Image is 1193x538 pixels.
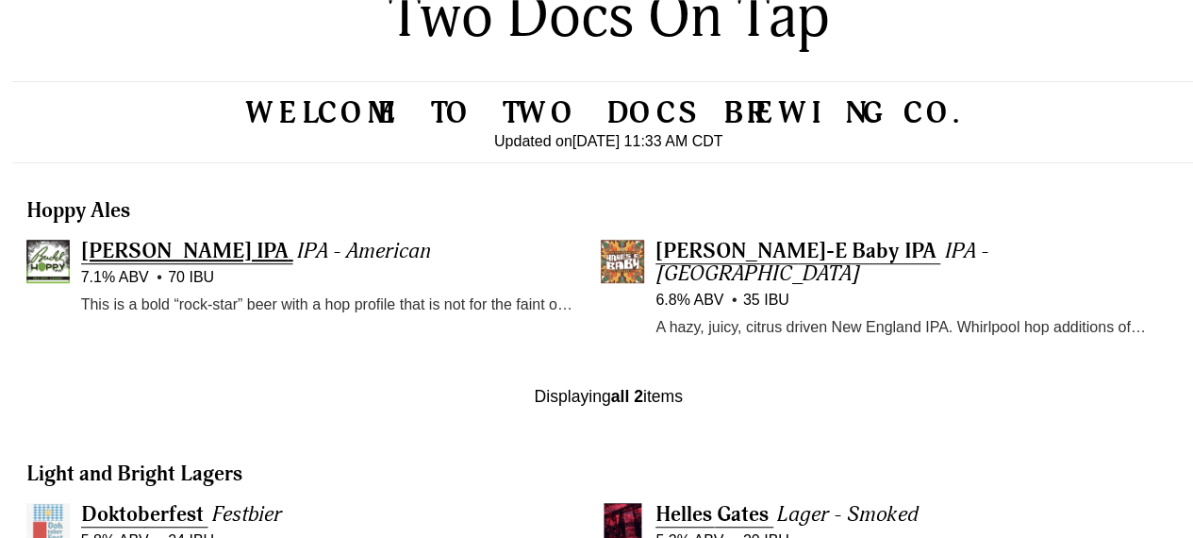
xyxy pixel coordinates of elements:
[655,289,723,311] span: 6.8% ABV
[655,315,1148,340] p: A hazy, juicy, citrus driven New England IPA. Whirlpool hop additions of Azacca, Citra, and Mosai...
[777,501,918,528] span: Lager - Smoked
[26,197,1191,225] h3: Hoppy Ales
[732,289,789,311] span: 35 IBU
[81,501,204,528] span: Doktoberfest
[572,133,723,149] time: [DATE] 11:33 AM CDT
[81,293,573,317] p: This is a bold “rock-star” beer with a hop profile that is not for the faint of heart. We feel th...
[297,238,431,264] span: IPA - American
[494,133,572,149] span: Updated on
[655,501,769,528] span: Helles Gates
[655,501,773,528] a: Helles Gates
[81,238,293,264] a: [PERSON_NAME] IPA
[81,501,208,528] a: Doktoberfest
[611,387,643,406] b: all 2
[157,266,214,289] span: 70 IBU
[655,238,936,264] span: [PERSON_NAME]-E Baby IPA
[81,266,149,289] span: 7.1% ABV
[81,238,289,264] span: [PERSON_NAME] IPA
[26,461,1191,488] h3: Light and Bright Lagers
[655,238,988,287] span: IPA - [GEOGRAPHIC_DATA]
[601,240,644,283] img: Hayes-E Baby IPA
[655,238,940,264] a: [PERSON_NAME]-E Baby IPA
[212,501,282,528] span: Festbier
[26,240,70,283] img: Buddy Hoppy IPA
